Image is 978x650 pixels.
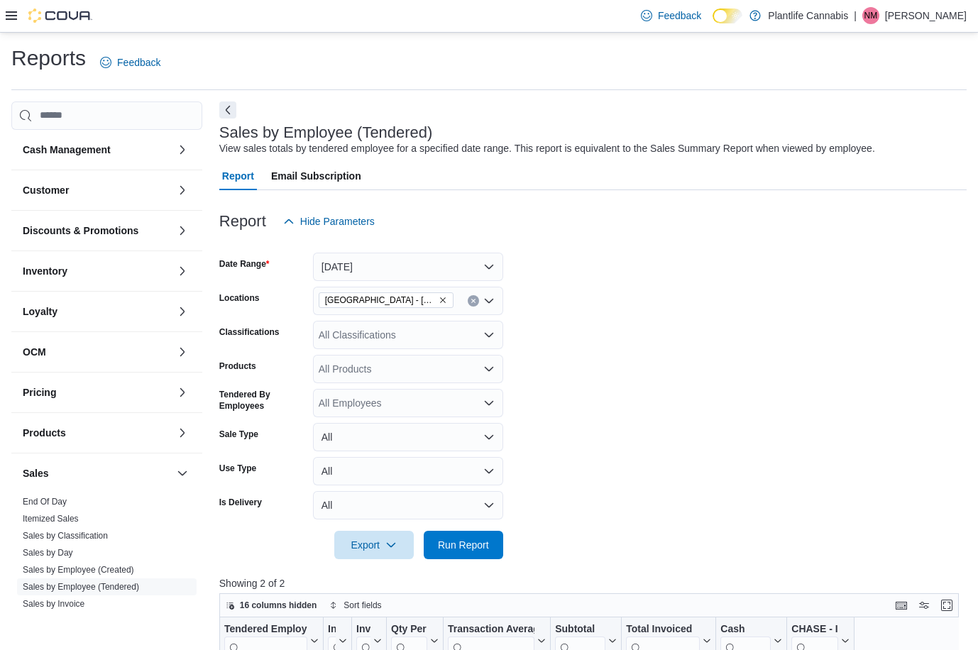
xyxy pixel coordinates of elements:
button: Keyboard shortcuts [893,597,910,614]
button: [DATE] [313,253,503,281]
button: Next [219,101,236,119]
h3: Inventory [23,264,67,278]
p: [PERSON_NAME] [885,7,967,24]
button: Loyalty [23,304,171,319]
h3: Cash Management [23,143,111,157]
button: Open list of options [483,329,495,341]
button: Sort fields [324,597,387,614]
h3: Customer [23,183,69,197]
a: Feedback [635,1,707,30]
button: Inventory [174,263,191,280]
div: Transaction Average [448,622,534,636]
button: Enter fullscreen [938,597,955,614]
h3: Sales by Employee (Tendered) [219,124,433,141]
div: View sales totals by tendered employee for a specified date range. This report is equivalent to t... [219,141,875,156]
label: Tendered By Employees [219,389,307,412]
span: End Of Day [23,496,67,507]
span: Feedback [658,9,701,23]
button: All [313,423,503,451]
img: Cova [28,9,92,23]
h3: Pricing [23,385,56,400]
button: Open list of options [483,397,495,409]
h3: Products [23,426,66,440]
a: Itemized Sales [23,514,79,524]
button: Inventory [23,264,171,278]
a: Sales by Employee (Tendered) [23,582,139,592]
button: All [313,457,503,485]
button: Export [334,531,414,559]
label: Sale Type [219,429,258,440]
div: Nicole Mowat [862,7,879,24]
button: Products [23,426,171,440]
h3: Sales [23,466,49,480]
p: Plantlife Cannabis [768,7,848,24]
label: Locations [219,292,260,304]
span: Sales by Day [23,547,73,558]
button: Customer [174,182,191,199]
button: Cash Management [23,143,171,157]
a: Feedback [94,48,166,77]
button: Run Report [424,531,503,559]
div: Qty Per Transaction [391,622,427,636]
label: Classifications [219,326,280,338]
h1: Reports [11,44,86,72]
span: Report [222,162,254,190]
div: Tendered Employee [224,622,307,636]
button: Pricing [23,385,171,400]
span: Sales by Invoice & Product [23,615,124,627]
span: Itemized Sales [23,513,79,524]
div: Invoices Sold [328,622,336,636]
button: Pricing [174,384,191,401]
button: Open list of options [483,363,495,375]
a: Sales by Day [23,548,73,558]
button: OCM [174,343,191,360]
button: All [313,491,503,519]
button: 16 columns hidden [220,597,323,614]
span: Hide Parameters [300,214,375,228]
span: Email Subscription [271,162,361,190]
div: CHASE - Integrated [791,622,838,636]
div: Subtotal [555,622,605,636]
span: NM [864,7,878,24]
a: Sales by Employee (Created) [23,565,134,575]
input: Dark Mode [713,9,742,23]
label: Use Type [219,463,256,474]
span: Sales by Employee (Tendered) [23,581,139,593]
h3: Loyalty [23,304,57,319]
h3: OCM [23,345,46,359]
h3: Discounts & Promotions [23,224,138,238]
button: Products [174,424,191,441]
button: Display options [916,597,933,614]
h3: Report [219,213,266,230]
span: Feedback [117,55,160,70]
button: Remove Grande Prairie - Westgate from selection in this group [439,296,447,304]
span: Run Report [438,538,489,552]
button: Discounts & Promotions [174,222,191,239]
span: Sort fields [344,600,381,611]
a: Sales by Invoice & Product [23,616,124,626]
span: Sales by Invoice [23,598,84,610]
button: Loyalty [174,303,191,320]
button: OCM [23,345,171,359]
div: Invoices Ref [356,622,370,636]
a: End Of Day [23,497,67,507]
div: Cash [720,622,771,636]
button: Discounts & Promotions [23,224,171,238]
label: Products [219,360,256,372]
a: Sales by Classification [23,531,108,541]
label: Is Delivery [219,497,262,508]
button: Cash Management [174,141,191,158]
span: Sales by Employee (Created) [23,564,134,575]
p: | [854,7,857,24]
span: 16 columns hidden [240,600,317,611]
button: Customer [23,183,171,197]
button: Hide Parameters [278,207,380,236]
button: Sales [23,466,171,480]
p: Showing 2 of 2 [219,576,967,590]
div: Total Invoiced [626,622,700,636]
button: Clear input [468,295,479,307]
label: Date Range [219,258,270,270]
span: [GEOGRAPHIC_DATA] - [GEOGRAPHIC_DATA] [325,293,436,307]
span: Export [343,531,405,559]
